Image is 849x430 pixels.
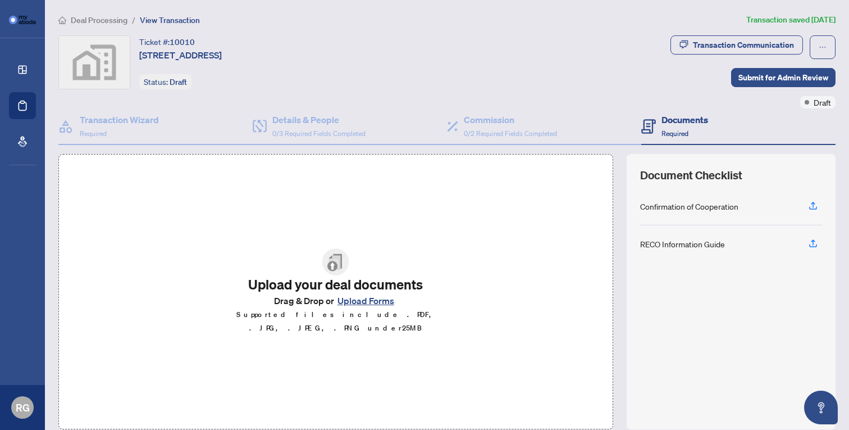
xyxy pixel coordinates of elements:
span: RG [16,400,30,415]
span: 10010 [170,37,195,47]
div: RECO Information Guide [640,238,725,250]
span: Deal Processing [71,15,127,25]
button: Upload Forms [334,293,398,308]
span: Draft [814,96,831,108]
span: File UploadUpload your deal documentsDrag & Drop orUpload FormsSupported files include .PDF, .JPG... [211,239,460,344]
span: Required [661,129,688,138]
div: Transaction Communication [693,36,794,54]
div: Status: [139,74,191,89]
li: / [132,13,135,26]
span: home [58,16,66,24]
span: ellipsis [819,43,827,51]
span: 0/2 Required Fields Completed [464,129,557,138]
span: Drag & Drop or [274,293,398,308]
img: logo [9,16,36,24]
button: Transaction Communication [670,35,803,55]
h4: Details & People [272,113,366,126]
span: Document Checklist [640,168,742,183]
span: [STREET_ADDRESS] [139,48,222,62]
h2: Upload your deal documents [220,275,451,293]
span: Submit for Admin Review [738,69,828,87]
p: Supported files include .PDF, .JPG, .JPEG, .PNG under 25 MB [220,308,451,335]
h4: Documents [661,113,708,126]
button: Open asap [804,391,838,424]
button: Submit for Admin Review [731,68,836,87]
h4: Transaction Wizard [80,113,159,126]
img: svg%3e [59,36,130,89]
img: File Upload [322,248,349,275]
span: Draft [170,77,187,87]
article: Transaction saved [DATE] [746,13,836,26]
span: View Transaction [140,15,200,25]
div: Confirmation of Cooperation [640,200,738,212]
div: Ticket #: [139,35,195,48]
span: 0/3 Required Fields Completed [272,129,366,138]
h4: Commission [464,113,557,126]
span: Required [80,129,107,138]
